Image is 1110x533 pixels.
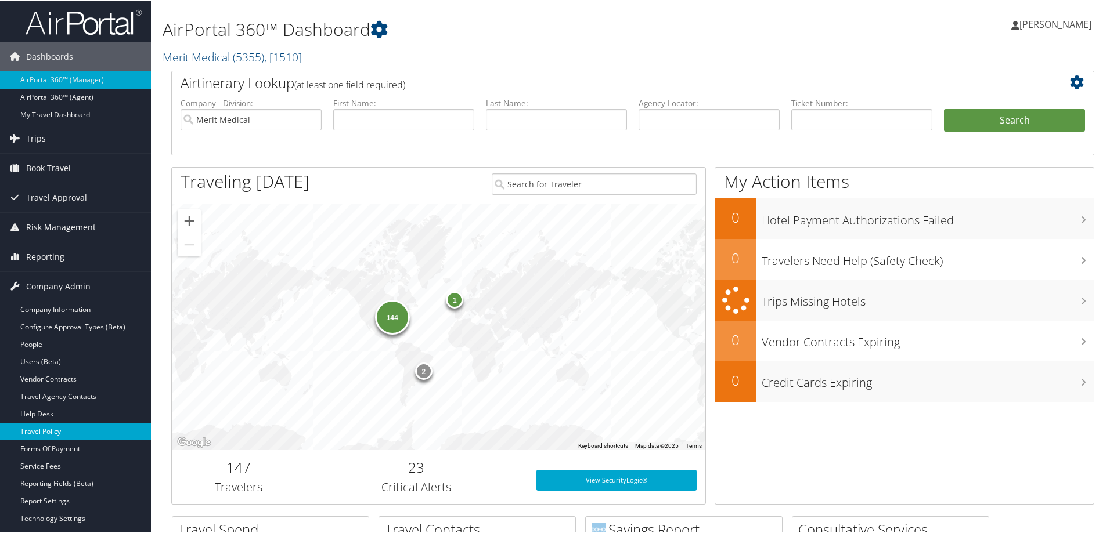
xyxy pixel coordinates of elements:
a: Terms (opens in new tab) [686,441,702,448]
h3: Travelers [181,478,297,494]
h3: Critical Alerts [314,478,519,494]
a: View SecurityLogic® [536,469,697,490]
h3: Vendor Contracts Expiring [762,327,1094,349]
h3: Travelers Need Help (Safety Check) [762,246,1094,268]
label: First Name: [333,96,474,108]
span: Dashboards [26,41,73,70]
label: Agency Locator: [639,96,780,108]
span: Map data ©2025 [635,441,679,448]
button: Keyboard shortcuts [578,441,628,449]
button: Zoom out [178,232,201,255]
label: Company - Division: [181,96,322,108]
span: Travel Approval [26,182,87,211]
h3: Hotel Payment Authorizations Failed [762,205,1094,227]
button: Search [944,108,1085,131]
a: Trips Missing Hotels [715,278,1094,320]
h3: Credit Cards Expiring [762,368,1094,390]
span: Company Admin [26,271,91,300]
span: Reporting [26,241,64,270]
label: Ticket Number: [791,96,932,108]
h1: Traveling [DATE] [181,168,309,193]
a: Merit Medical [163,48,302,64]
h3: Trips Missing Hotels [762,287,1094,309]
label: Last Name: [486,96,627,108]
a: 0Credit Cards Expiring [715,360,1094,401]
a: 0Travelers Need Help (Safety Check) [715,238,1094,278]
div: 2 [415,361,433,379]
h2: 0 [715,206,756,226]
h1: AirPortal 360™ Dashboard [163,16,790,41]
img: airportal-logo.png [26,8,142,35]
a: Open this area in Google Maps (opens a new window) [175,434,213,449]
img: Google [175,434,213,449]
h2: 147 [181,456,297,476]
span: [PERSON_NAME] [1019,17,1091,30]
h2: 23 [314,456,519,476]
a: [PERSON_NAME] [1011,6,1103,41]
span: Book Travel [26,153,71,182]
h2: 0 [715,369,756,389]
h2: Airtinerary Lookup [181,72,1008,92]
span: (at least one field required) [294,77,405,90]
button: Zoom in [178,208,201,231]
input: Search for Traveler [492,172,697,194]
span: ( 5355 ) [233,48,264,64]
h2: 0 [715,247,756,267]
span: Risk Management [26,212,96,241]
a: 0Vendor Contracts Expiring [715,320,1094,360]
span: Trips [26,123,46,152]
div: 1 [446,290,463,307]
span: , [ 1510 ] [264,48,302,64]
h2: 0 [715,329,756,349]
a: 0Hotel Payment Authorizations Failed [715,197,1094,238]
h1: My Action Items [715,168,1094,193]
div: 144 [374,299,409,333]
